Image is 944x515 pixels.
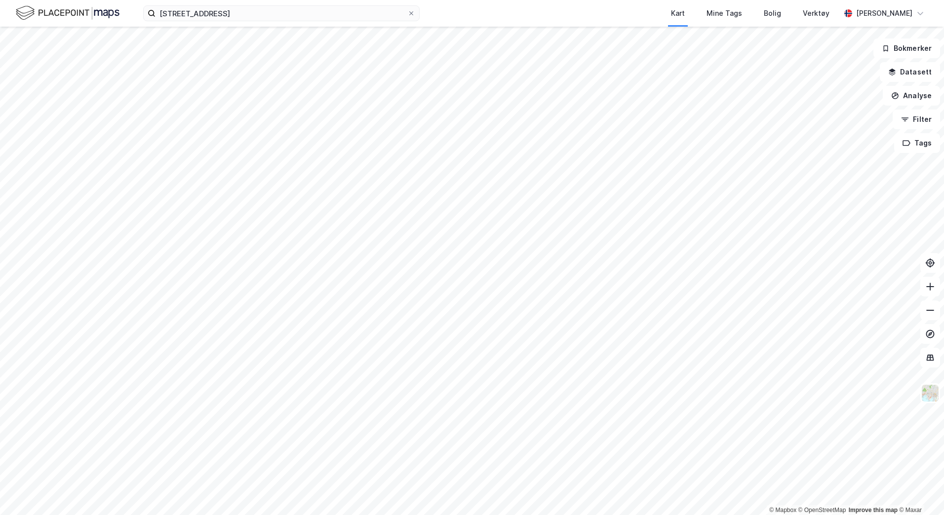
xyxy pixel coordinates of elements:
button: Analyse [883,86,940,106]
div: Kontrollprogram for chat [895,468,944,515]
a: Improve this map [849,507,898,514]
button: Tags [894,133,940,153]
button: Datasett [880,62,940,82]
a: OpenStreetMap [798,507,846,514]
div: [PERSON_NAME] [856,7,912,19]
button: Filter [893,110,940,129]
div: Kart [671,7,685,19]
div: Mine Tags [707,7,742,19]
a: Mapbox [769,507,796,514]
div: Bolig [764,7,781,19]
div: Verktøy [803,7,829,19]
img: Z [921,384,940,403]
button: Bokmerker [873,38,940,58]
iframe: Chat Widget [895,468,944,515]
input: Søk på adresse, matrikkel, gårdeiere, leietakere eller personer [156,6,407,21]
img: logo.f888ab2527a4732fd821a326f86c7f29.svg [16,4,119,22]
